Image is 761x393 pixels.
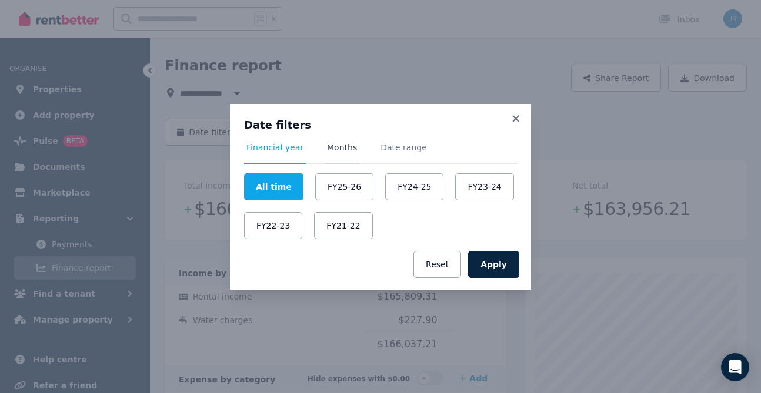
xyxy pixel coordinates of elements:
[413,251,461,278] button: Reset
[244,118,517,132] h3: Date filters
[244,212,302,239] button: FY22-23
[455,173,513,200] button: FY23-24
[385,173,443,200] button: FY24-25
[380,142,427,153] span: Date range
[314,212,372,239] button: FY21-22
[246,142,303,153] span: Financial year
[327,142,357,153] span: Months
[315,173,373,200] button: FY25-26
[721,353,749,381] div: Open Intercom Messenger
[468,251,519,278] button: Apply
[244,173,303,200] button: All time
[244,142,517,164] nav: Tabs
